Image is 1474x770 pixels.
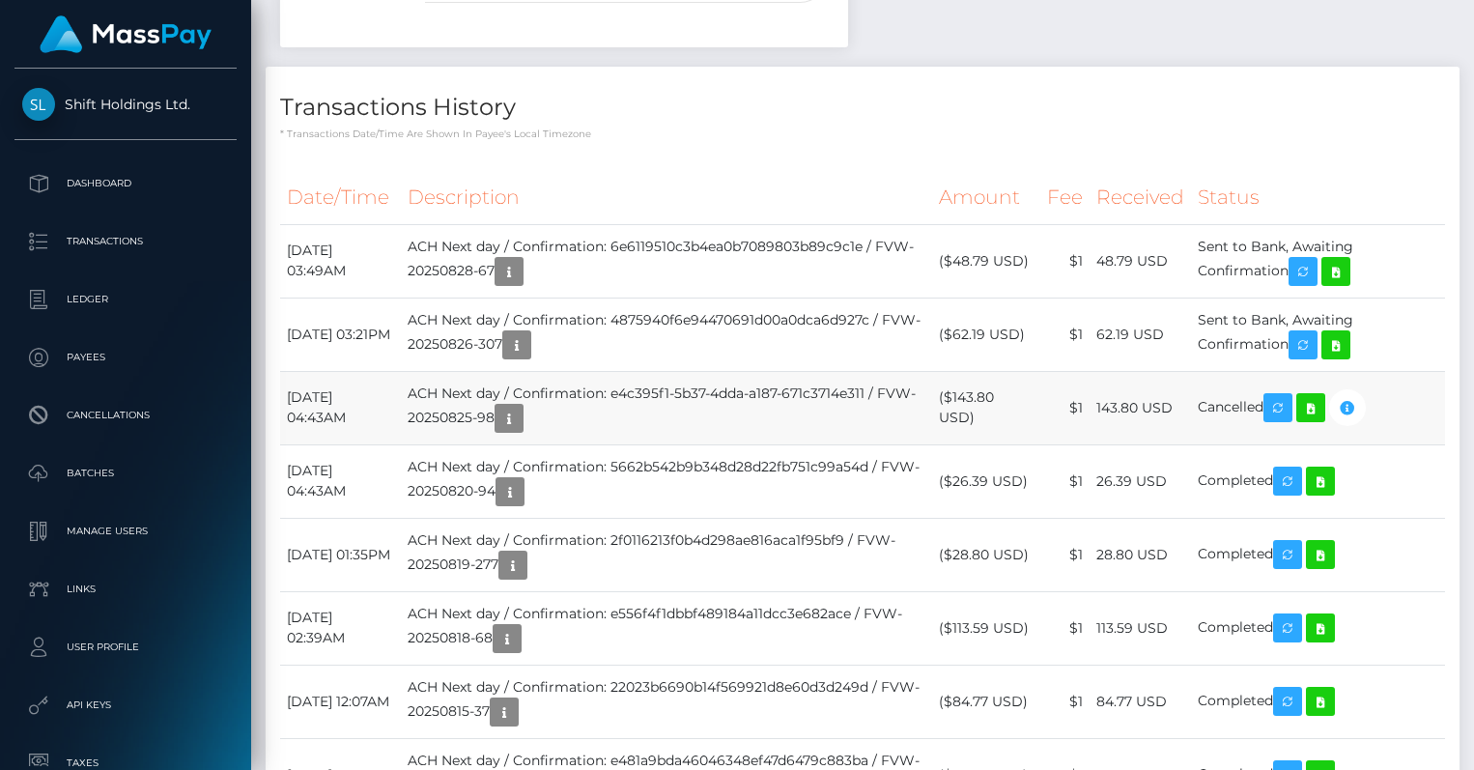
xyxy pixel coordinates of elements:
td: [DATE] 01:35PM [280,518,401,591]
td: ($48.79 USD) [932,224,1039,298]
td: $1 [1039,665,1090,738]
td: ACH Next day / Confirmation: 4875940f6e94470691d00a0dca6d927c / FVW-20250826-307 [401,298,932,371]
p: Ledger [22,285,229,314]
td: ($62.19 USD) [932,298,1039,371]
a: Dashboard [14,159,237,208]
p: * Transactions date/time are shown in payee's local timezone [280,127,1445,141]
td: 26.39 USD [1090,444,1191,518]
td: Completed [1191,591,1445,665]
td: 62.19 USD [1090,298,1191,371]
td: 113.59 USD [1090,591,1191,665]
td: [DATE] 04:43AM [280,371,401,444]
td: Sent to Bank, Awaiting Confirmation [1191,224,1445,298]
th: Fee [1039,171,1090,224]
td: [DATE] 02:39AM [280,591,401,665]
td: ACH Next day / Confirmation: e4c395f1-5b37-4dda-a187-671c3714e311 / FVW-20250825-98 [401,371,932,444]
td: 28.80 USD [1090,518,1191,591]
a: Transactions [14,217,237,266]
td: ACH Next day / Confirmation: 5662b542b9b348d28d22fb751c99a54d / FVW-20250820-94 [401,444,932,518]
p: Payees [22,343,229,372]
td: ACH Next day / Confirmation: 22023b6690b14f569921d8e60d3d249d / FVW-20250815-37 [401,665,932,738]
a: Links [14,565,237,613]
td: 48.79 USD [1090,224,1191,298]
h4: Transactions History [280,91,1445,125]
td: [DATE] 03:49AM [280,224,401,298]
th: Description [401,171,932,224]
td: Sent to Bank, Awaiting Confirmation [1191,298,1445,371]
td: $1 [1039,518,1090,591]
th: Status [1191,171,1445,224]
td: [DATE] 04:43AM [280,444,401,518]
td: $1 [1039,444,1090,518]
a: Payees [14,333,237,382]
p: Batches [22,459,229,488]
td: ($113.59 USD) [932,591,1039,665]
td: Cancelled [1191,371,1445,444]
a: User Profile [14,623,237,671]
td: Completed [1191,518,1445,591]
td: ($28.80 USD) [932,518,1039,591]
a: Ledger [14,275,237,324]
img: Shift Holdings Ltd. [22,88,55,121]
td: $1 [1039,224,1090,298]
p: User Profile [22,633,229,662]
td: [DATE] 12:07AM [280,665,401,738]
th: Amount [932,171,1039,224]
td: $1 [1039,371,1090,444]
span: Shift Holdings Ltd. [14,96,237,113]
td: [DATE] 03:21PM [280,298,401,371]
td: $1 [1039,298,1090,371]
th: Received [1090,171,1191,224]
td: Completed [1191,665,1445,738]
p: API Keys [22,691,229,720]
a: Cancellations [14,391,237,440]
td: ACH Next day / Confirmation: e556f4f1dbbf489184a11dcc3e682ace / FVW-20250818-68 [401,591,932,665]
td: ($26.39 USD) [932,444,1039,518]
p: Cancellations [22,401,229,430]
p: Dashboard [22,169,229,198]
a: Manage Users [14,507,237,556]
td: 143.80 USD [1090,371,1191,444]
th: Date/Time [280,171,401,224]
img: MassPay Logo [40,15,212,53]
td: ($84.77 USD) [932,665,1039,738]
td: ACH Next day / Confirmation: 6e6119510c3b4ea0b7089803b89c9c1e / FVW-20250828-67 [401,224,932,298]
a: Batches [14,449,237,498]
a: API Keys [14,681,237,729]
td: ACH Next day / Confirmation: 2f0116213f0b4d298ae816aca1f95bf9 / FVW-20250819-277 [401,518,932,591]
td: $1 [1039,591,1090,665]
td: ($143.80 USD) [932,371,1039,444]
p: Manage Users [22,517,229,546]
td: Completed [1191,444,1445,518]
p: Links [22,575,229,604]
td: 84.77 USD [1090,665,1191,738]
p: Transactions [22,227,229,256]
